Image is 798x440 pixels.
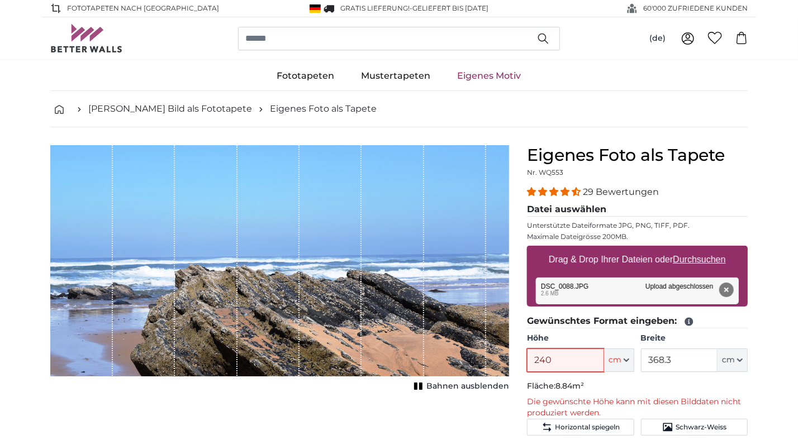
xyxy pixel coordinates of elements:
span: Horizontal spiegeln [555,423,620,432]
p: Unterstützte Dateiformate JPG, PNG, TIFF, PDF. [527,221,748,230]
label: Drag & Drop Ihrer Dateien oder [544,248,730,271]
a: Eigenes Foto als Tapete [270,102,377,116]
button: cm [604,348,634,372]
label: Breite [641,333,748,344]
span: 8.84m² [555,381,584,391]
button: Horizontal spiegeln [527,419,634,436]
button: Schwarz-Weiss [641,419,748,436]
img: Betterwalls [50,24,123,52]
a: [PERSON_NAME] Bild als Fototapete [88,102,252,116]
a: Eigenes Motiv [444,61,535,90]
legend: Gewünschtes Format eingeben: [527,314,748,328]
p: Die gewünschte Höhe kann mit diesen Bilddaten nicht produziert werden. [527,396,748,419]
span: cm [722,355,735,366]
h1: Eigenes Foto als Tapete [527,145,748,165]
span: Nr. WQ553 [527,168,563,176]
u: Durchsuchen [673,255,726,264]
a: Mustertapeten [348,61,444,90]
nav: breadcrumbs [50,91,748,127]
span: 60'000 ZUFRIEDENE KUNDEN [643,3,748,13]
button: cm [718,348,748,372]
span: GRATIS Lieferung! [340,4,410,12]
span: Bahnen ausblenden [426,381,509,392]
span: cm [609,355,621,366]
legend: Datei auswählen [527,203,748,217]
span: 29 Bewertungen [583,186,659,197]
span: - [410,4,488,12]
label: Höhe [527,333,634,344]
button: (de) [640,28,674,49]
div: 1 of 1 [50,145,509,394]
button: Bahnen ausblenden [411,379,509,394]
p: Fläche: [527,381,748,392]
span: Geliefert bis [DATE] [412,4,488,12]
span: 4.34 stars [527,186,583,197]
span: Fototapeten nach [GEOGRAPHIC_DATA] [67,3,219,13]
a: Fototapeten [264,61,348,90]
p: Maximale Dateigrösse 200MB. [527,232,748,241]
span: Schwarz-Weiss [676,423,726,432]
img: Deutschland [310,4,321,13]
